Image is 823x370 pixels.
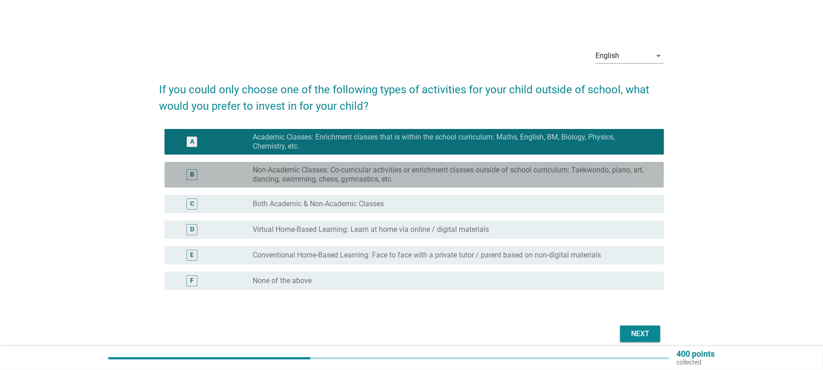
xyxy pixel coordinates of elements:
[253,225,489,234] label: Virtual Home-Based Learning: Learn at home via online / digital materials
[253,199,384,209] label: Both Academic & Non-Academic Classes
[253,251,601,260] label: Conventional Home-Based Learning: Face to face with a private tutor / parent based on non-digital...
[190,137,194,147] div: A
[676,350,715,358] p: 400 points
[627,328,653,339] div: Next
[653,50,664,61] i: arrow_drop_down
[595,52,619,60] div: English
[190,276,194,286] div: F
[676,358,715,366] p: collected
[190,225,194,235] div: D
[253,133,649,151] label: Academic Classes: Enrichment classes that is within the school curriculum: Maths, English, BM, Bi...
[620,326,660,342] button: Next
[190,251,194,260] div: E
[190,199,194,209] div: C
[253,166,649,184] label: Non-Academic Classes: Co-curricular activities or enrichment classes outside of school curriculum...
[253,276,312,285] label: None of the above
[159,72,664,114] h2: If you could only choose one of the following types of activities for your child outside of schoo...
[190,170,194,180] div: B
